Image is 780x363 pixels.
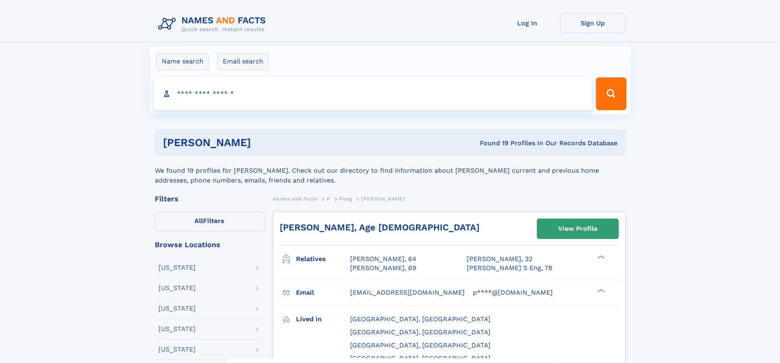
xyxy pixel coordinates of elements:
h3: Lived in [296,312,350,326]
span: [EMAIL_ADDRESS][DOMAIN_NAME] [350,289,465,296]
input: search input [154,77,592,110]
div: [US_STATE] [158,285,196,291]
div: [US_STATE] [158,264,196,271]
span: [PERSON_NAME] [361,196,405,202]
label: Name search [156,53,209,70]
a: View Profile [537,219,618,239]
label: Filters [155,212,265,231]
span: [GEOGRAPHIC_DATA], [GEOGRAPHIC_DATA] [350,341,491,349]
h3: Email [296,286,350,300]
span: [GEOGRAPHIC_DATA], [GEOGRAPHIC_DATA] [350,354,491,362]
a: Sign Up [560,13,626,33]
div: [US_STATE] [158,346,196,353]
a: Names and Facts [273,194,318,204]
span: All [194,217,203,225]
span: [GEOGRAPHIC_DATA], [GEOGRAPHIC_DATA] [350,315,491,323]
div: Found 19 Profiles In Our Records Database [365,139,617,148]
span: [GEOGRAPHIC_DATA], [GEOGRAPHIC_DATA] [350,328,491,336]
div: [US_STATE] [158,305,196,312]
a: Peng [339,194,352,204]
span: Peng [339,196,352,202]
a: [PERSON_NAME] S Eng, 78 [467,264,552,273]
div: We found 19 profiles for [PERSON_NAME]. Check out our directory to find information about [PERSON... [155,156,626,185]
a: [PERSON_NAME], 32 [467,255,532,264]
div: View Profile [558,219,597,238]
div: [US_STATE] [158,326,196,332]
a: [PERSON_NAME], 64 [350,255,416,264]
h1: [PERSON_NAME] [163,138,366,148]
label: Email search [217,53,269,70]
div: ❯ [595,255,605,260]
img: Logo Names and Facts [155,13,273,35]
div: ❯ [595,288,605,293]
div: Filters [155,195,265,203]
span: P [327,196,330,202]
a: Log In [495,13,560,33]
a: P [327,194,330,204]
div: Browse Locations [155,241,265,248]
a: [PERSON_NAME], 69 [350,264,416,273]
a: [PERSON_NAME], Age [DEMOGRAPHIC_DATA] [280,222,479,232]
button: Search Button [596,77,626,110]
h3: Relatives [296,252,350,266]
